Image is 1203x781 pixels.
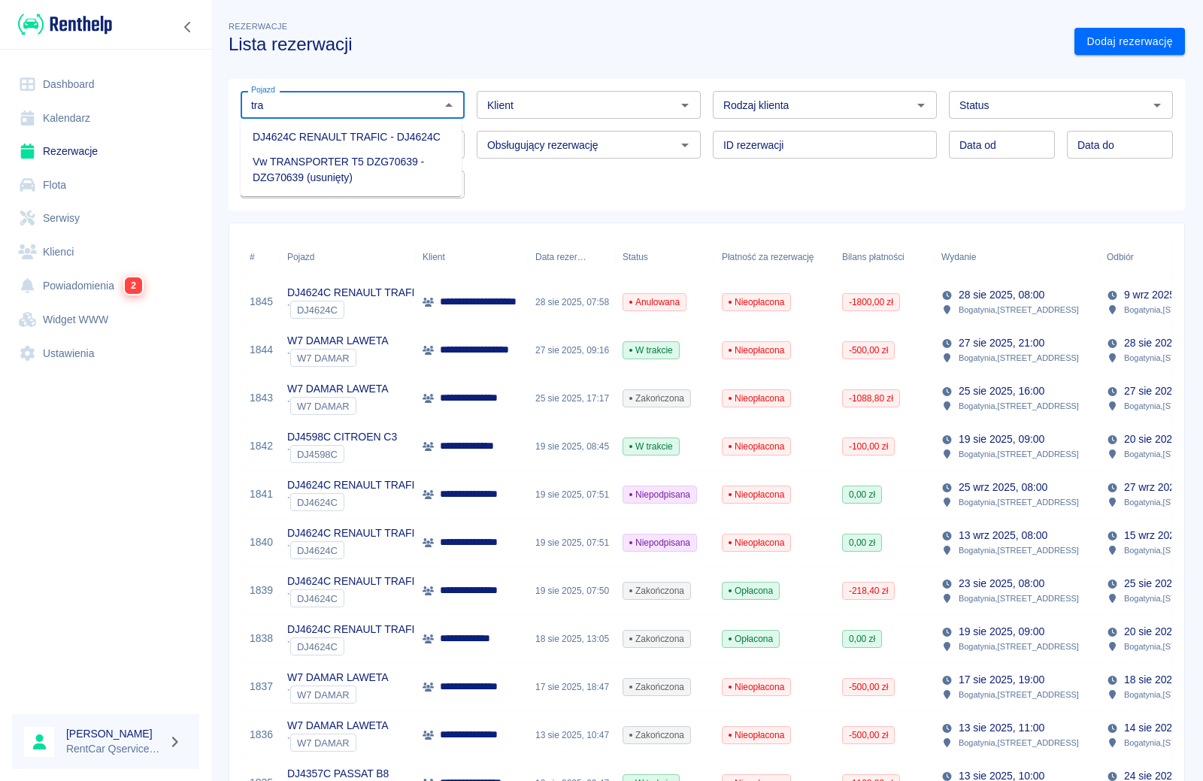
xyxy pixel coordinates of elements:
button: Sort [976,247,997,268]
p: 17 sie 2025, 19:00 [959,672,1044,688]
p: 25 wrz 2025, 08:00 [959,480,1047,495]
span: Niepodpisana [623,536,696,549]
div: 19 sie 2025, 07:50 [528,567,615,615]
p: DJ4598C CITROEN C3 [287,429,397,445]
a: Renthelp logo [12,12,112,37]
input: DD.MM.YYYY [1067,131,1173,159]
div: Status [623,236,648,278]
span: Nieopłacona [723,344,790,357]
span: DJ4624C [291,497,344,508]
div: Klient [415,236,528,278]
a: Widget WWW [12,303,199,337]
p: W7 DAMAR LAWETA [287,718,389,734]
p: DJ4624C RENAULT TRAFIC [287,477,422,493]
button: Otwórz [674,135,695,156]
div: Wydanie [934,236,1099,278]
button: Zamknij [438,95,459,116]
a: Rezerwacje [12,135,199,168]
div: Pojazd [280,236,415,278]
div: Status [615,236,714,278]
p: Bogatynia , [STREET_ADDRESS] [959,351,1079,365]
p: 19 sie 2025, 09:00 [959,624,1044,640]
div: # [250,236,255,278]
button: Sort [586,247,608,268]
a: 1838 [250,631,273,646]
p: Bogatynia , [STREET_ADDRESS] [959,640,1079,653]
span: Anulowana [623,295,686,309]
span: W7 DAMAR [291,737,356,749]
button: Otwórz [674,95,695,116]
div: Płatność za rezerwację [714,236,835,278]
p: 28 sie 2025, 08:00 [959,287,1044,303]
span: -100,00 zł [843,440,894,453]
span: Zakończona [623,680,690,694]
span: W trakcie [623,344,679,357]
div: 19 sie 2025, 07:51 [528,519,615,567]
li: Vw TRANSPORTER T5 DZG70639 - DZG70639 (usunięty) [241,150,462,190]
button: Sort [1134,247,1155,268]
p: W7 DAMAR LAWETA [287,333,389,349]
div: Klient [423,236,445,278]
div: ` [287,637,422,655]
span: Zakończona [623,728,690,742]
div: Bilans płatności [842,236,905,278]
span: W trakcie [623,440,679,453]
div: ` [287,589,422,607]
span: DJ4624C [291,545,344,556]
span: 2 [125,277,142,294]
a: 1840 [250,534,273,550]
a: 1836 [250,727,273,743]
span: -1800,00 zł [843,295,899,309]
span: -500,00 zł [843,728,894,742]
div: Płatność za rezerwację [722,236,814,278]
span: W7 DAMAR [291,353,356,364]
p: W7 DAMAR LAWETA [287,670,389,686]
div: 28 sie 2025, 07:58 [528,278,615,326]
p: W7 DAMAR LAWETA [287,381,389,397]
p: Bogatynia , [STREET_ADDRESS] [959,736,1079,749]
a: Dodaj rezerwację [1074,28,1185,56]
h3: Lista rezerwacji [229,34,1062,55]
div: 27 sie 2025, 09:16 [528,326,615,374]
a: 1841 [250,486,273,502]
p: Bogatynia , [STREET_ADDRESS] [959,447,1079,461]
div: Data rezerwacji [528,236,615,278]
button: Zwiń nawigację [177,17,199,37]
div: Wydanie [941,236,976,278]
input: DD.MM.YYYY [949,131,1055,159]
span: Niepodpisana [623,488,696,501]
a: 1843 [250,390,273,406]
span: Zakończona [623,392,690,405]
div: Odbiór [1107,236,1134,278]
p: Bogatynia , [STREET_ADDRESS] [959,495,1079,509]
div: ` [287,301,422,319]
span: Nieopłacona [723,680,790,694]
div: ` [287,734,389,752]
span: Nieopłacona [723,488,790,501]
span: DJ4624C [291,593,344,604]
span: W7 DAMAR [291,401,356,412]
span: DJ4598C [291,449,344,460]
span: Zakończona [623,584,690,598]
span: -1088,80 zł [843,392,899,405]
div: 17 sie 2025, 18:47 [528,663,615,711]
span: Zakończona [623,632,690,646]
label: Pojazd [251,84,275,95]
div: ` [287,349,389,367]
a: Flota [12,168,199,202]
span: Nieopłacona [723,440,790,453]
div: # [242,236,280,278]
p: Bogatynia , [STREET_ADDRESS] [959,688,1079,701]
span: Nieopłacona [723,392,790,405]
div: 19 sie 2025, 07:51 [528,471,615,519]
h6: [PERSON_NAME] [66,726,162,741]
span: -218,40 zł [843,584,894,598]
a: Dashboard [12,68,199,101]
p: DJ4624C RENAULT TRAFIC [287,525,422,541]
a: 1842 [250,438,273,454]
a: 1839 [250,583,273,598]
div: ` [287,686,389,704]
p: 27 sie 2025, 21:00 [959,335,1044,351]
span: Rezerwacje [229,22,287,31]
p: DJ4624C RENAULT TRAFIC [287,285,422,301]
